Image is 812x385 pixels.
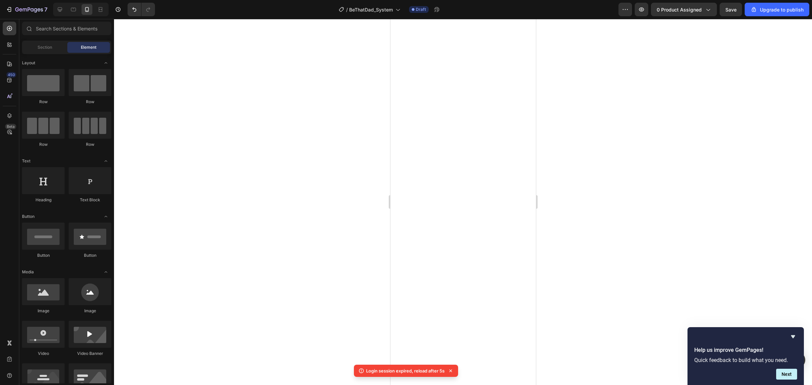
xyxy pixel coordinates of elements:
[100,211,111,222] span: Toggle open
[22,141,65,148] div: Row
[22,269,34,275] span: Media
[128,3,155,16] div: Undo/Redo
[22,252,65,258] div: Button
[22,22,111,35] input: Search Sections & Elements
[22,197,65,203] div: Heading
[349,6,393,13] span: BeThatDad_System
[69,308,111,314] div: Image
[745,3,809,16] button: Upgrade to publish
[346,6,348,13] span: /
[776,369,797,380] button: Next question
[38,44,52,50] span: Section
[69,141,111,148] div: Row
[81,44,96,50] span: Element
[22,99,65,105] div: Row
[69,252,111,258] div: Button
[725,7,737,13] span: Save
[694,346,797,354] h2: Help us improve GemPages!
[22,60,35,66] span: Layout
[789,333,797,341] button: Hide survey
[100,58,111,68] span: Toggle open
[22,308,65,314] div: Image
[100,267,111,277] span: Toggle open
[657,6,702,13] span: 0 product assigned
[69,350,111,357] div: Video Banner
[390,19,536,385] iframe: Design area
[69,99,111,105] div: Row
[651,3,717,16] button: 0 product assigned
[69,197,111,203] div: Text Block
[22,158,30,164] span: Text
[22,213,35,220] span: Button
[5,124,16,129] div: Beta
[3,3,50,16] button: 7
[6,72,16,77] div: 450
[720,3,742,16] button: Save
[694,357,797,363] p: Quick feedback to build what you need.
[44,5,47,14] p: 7
[100,156,111,166] span: Toggle open
[366,367,445,374] p: Login session expired, reload after 5s
[750,6,804,13] div: Upgrade to publish
[22,350,65,357] div: Video
[416,6,426,13] span: Draft
[694,333,797,380] div: Help us improve GemPages!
